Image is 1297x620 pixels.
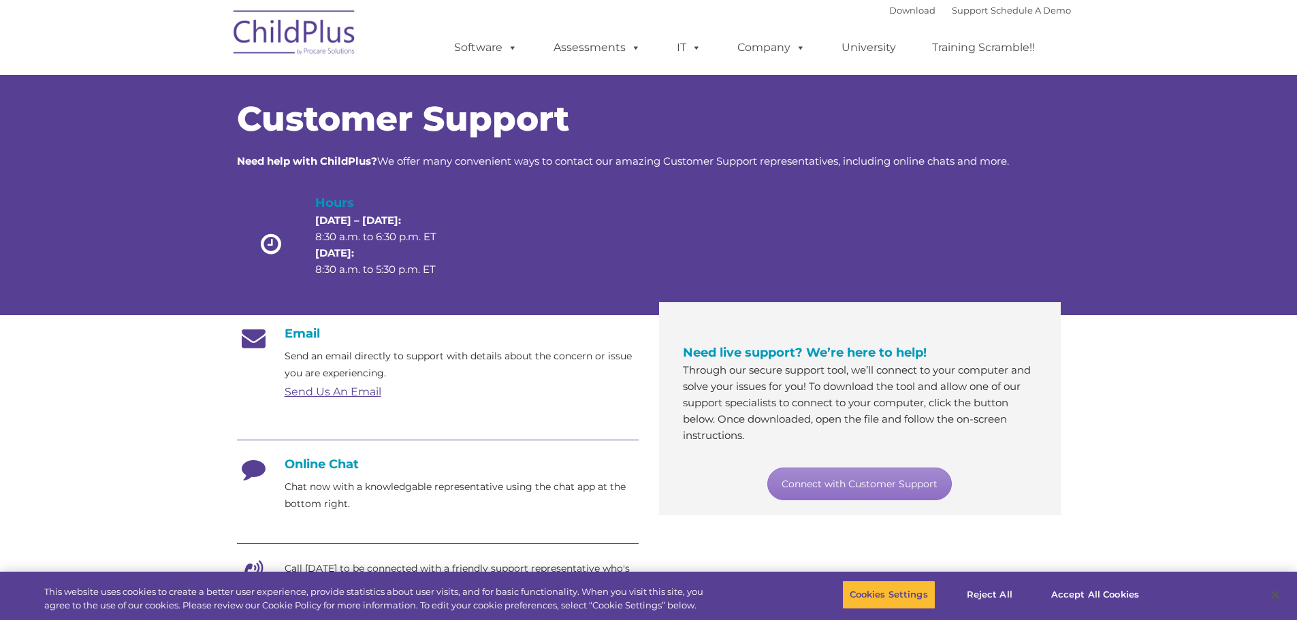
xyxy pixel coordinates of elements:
[724,34,819,61] a: Company
[315,193,460,212] h4: Hours
[842,581,935,609] button: Cookies Settings
[285,560,639,594] p: Call [DATE] to be connected with a friendly support representative who's eager to help.
[44,585,714,612] div: This website uses cookies to create a better user experience, provide statistics about user visit...
[315,212,460,278] p: 8:30 a.m. to 6:30 p.m. ET 8:30 a.m. to 5:30 p.m. ET
[237,154,1009,167] span: We offer many convenient ways to contact our amazing Customer Support representatives, including ...
[947,581,1032,609] button: Reject All
[918,34,1048,61] a: Training Scramble!!
[1260,580,1290,610] button: Close
[315,214,401,227] strong: [DATE] – [DATE]:
[237,326,639,341] h4: Email
[889,5,1071,16] font: |
[828,34,910,61] a: University
[441,34,531,61] a: Software
[285,385,381,398] a: Send Us An Email
[889,5,935,16] a: Download
[663,34,715,61] a: IT
[227,1,363,69] img: ChildPlus by Procare Solutions
[767,468,952,500] a: Connect with Customer Support
[683,345,927,360] span: Need live support? We’re here to help!
[285,478,639,512] p: Chat now with a knowledgable representative using the chat app at the bottom right.
[285,348,639,382] p: Send an email directly to support with details about the concern or issue you are experiencing.
[1044,581,1147,609] button: Accept All Cookies
[991,5,1071,16] a: Schedule A Demo
[683,362,1037,444] p: Through our secure support tool, we’ll connect to your computer and solve your issues for you! To...
[237,98,569,140] span: Customer Support
[540,34,654,61] a: Assessments
[237,457,639,472] h4: Online Chat
[237,154,377,167] strong: Need help with ChildPlus?
[952,5,988,16] a: Support
[315,246,354,259] strong: [DATE]:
